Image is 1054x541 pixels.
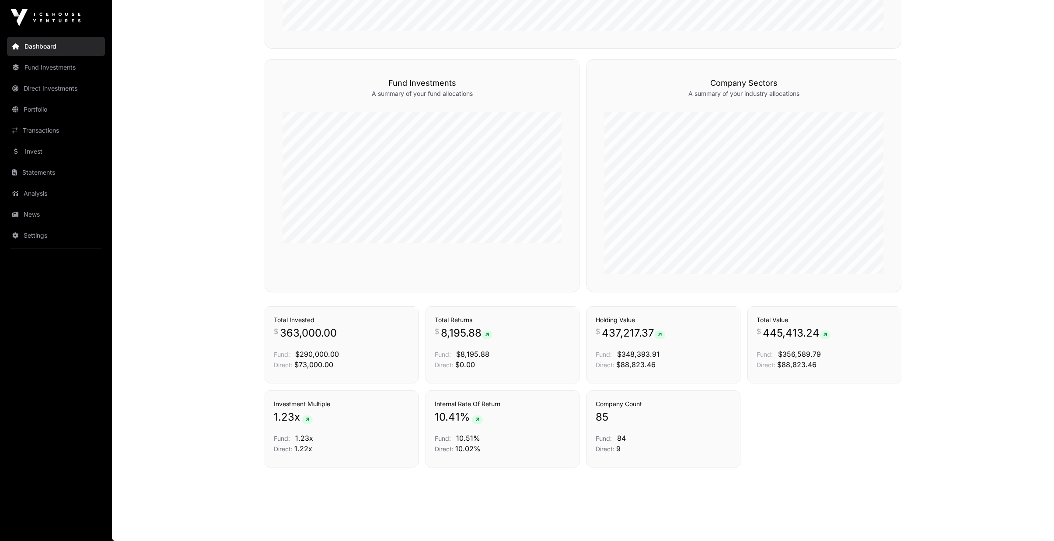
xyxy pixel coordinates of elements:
span: 10.02% [455,444,481,453]
a: Analysis [7,184,105,203]
span: Direct: [757,361,775,369]
span: 1.23x [295,434,313,443]
h3: Company Count [596,400,731,408]
span: 437,217.37 [602,326,665,340]
a: Transactions [7,121,105,140]
span: Fund: [757,351,773,358]
span: Direct: [435,445,454,453]
span: x [294,410,300,424]
span: Fund: [596,435,612,442]
span: 84 [617,434,626,443]
iframe: Chat Widget [1010,499,1054,541]
h3: Fund Investments [283,77,562,89]
span: 363,000.00 [280,326,337,340]
span: $ [757,326,761,337]
span: $73,000.00 [294,360,333,369]
img: Icehouse Ventures Logo [10,9,80,26]
span: Direct: [435,361,454,369]
span: $290,000.00 [295,350,339,358]
span: Direct: [274,445,293,453]
span: Fund: [435,435,451,442]
span: 9 [616,444,621,453]
a: Portfolio [7,100,105,119]
h3: Holding Value [596,316,731,324]
p: A summary of your industry allocations [604,89,883,98]
span: $356,589.79 [778,350,821,358]
span: 1.22x [294,444,312,453]
span: Fund: [274,351,290,358]
span: $8,195.88 [456,350,489,358]
span: $ [274,326,278,337]
p: A summary of your fund allocations [283,89,562,98]
span: Direct: [596,445,614,453]
h3: Total Invested [274,316,409,324]
span: 85 [596,410,608,424]
span: % [460,410,470,424]
span: 10.41 [435,410,460,424]
span: 8,195.88 [441,326,492,340]
span: 10.51% [456,434,480,443]
a: Fund Investments [7,58,105,77]
span: Fund: [274,435,290,442]
a: Invest [7,142,105,161]
h3: Total Returns [435,316,570,324]
span: 445,413.24 [763,326,831,340]
span: $ [435,326,439,337]
span: Fund: [596,351,612,358]
h3: Company Sectors [604,77,883,89]
span: $88,823.46 [777,360,817,369]
a: Dashboard [7,37,105,56]
h3: Internal Rate Of Return [435,400,570,408]
span: $0.00 [455,360,475,369]
span: Direct: [274,361,293,369]
span: $88,823.46 [616,360,656,369]
span: Direct: [596,361,614,369]
h3: Investment Multiple [274,400,409,408]
a: Statements [7,163,105,182]
a: Direct Investments [7,79,105,98]
span: $ [596,326,600,337]
span: $348,393.91 [617,350,660,358]
a: News [7,205,105,224]
h3: Total Value [757,316,892,324]
a: Settings [7,226,105,245]
span: Fund: [435,351,451,358]
span: 1.23 [274,410,294,424]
